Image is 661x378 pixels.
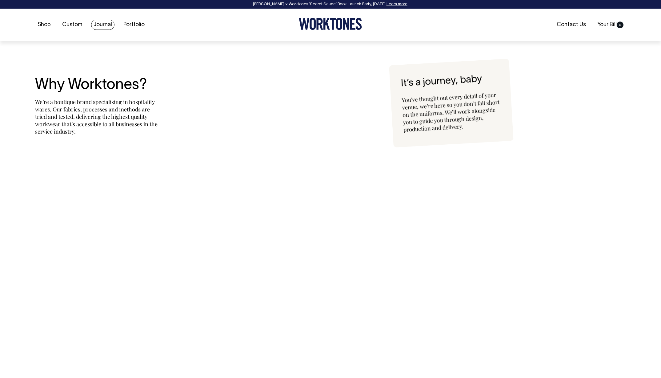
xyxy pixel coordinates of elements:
a: Shop [35,20,53,30]
a: Contact Us [554,20,588,30]
h3: Why Worktones? [35,77,271,94]
span: 0 [617,22,623,28]
div: We’re a boutique brand specialising in hospitality wares. Our fabrics, processes and methods are ... [35,98,158,135]
a: Portfolio [121,20,147,30]
a: Custom [60,20,85,30]
a: Journal [91,20,114,30]
div: [PERSON_NAME] × Worktones ‘Secret Sauce’ Book Launch Party, [DATE]. . [6,2,655,6]
a: Your Bill0 [595,20,626,30]
a: Learn more [387,2,407,6]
